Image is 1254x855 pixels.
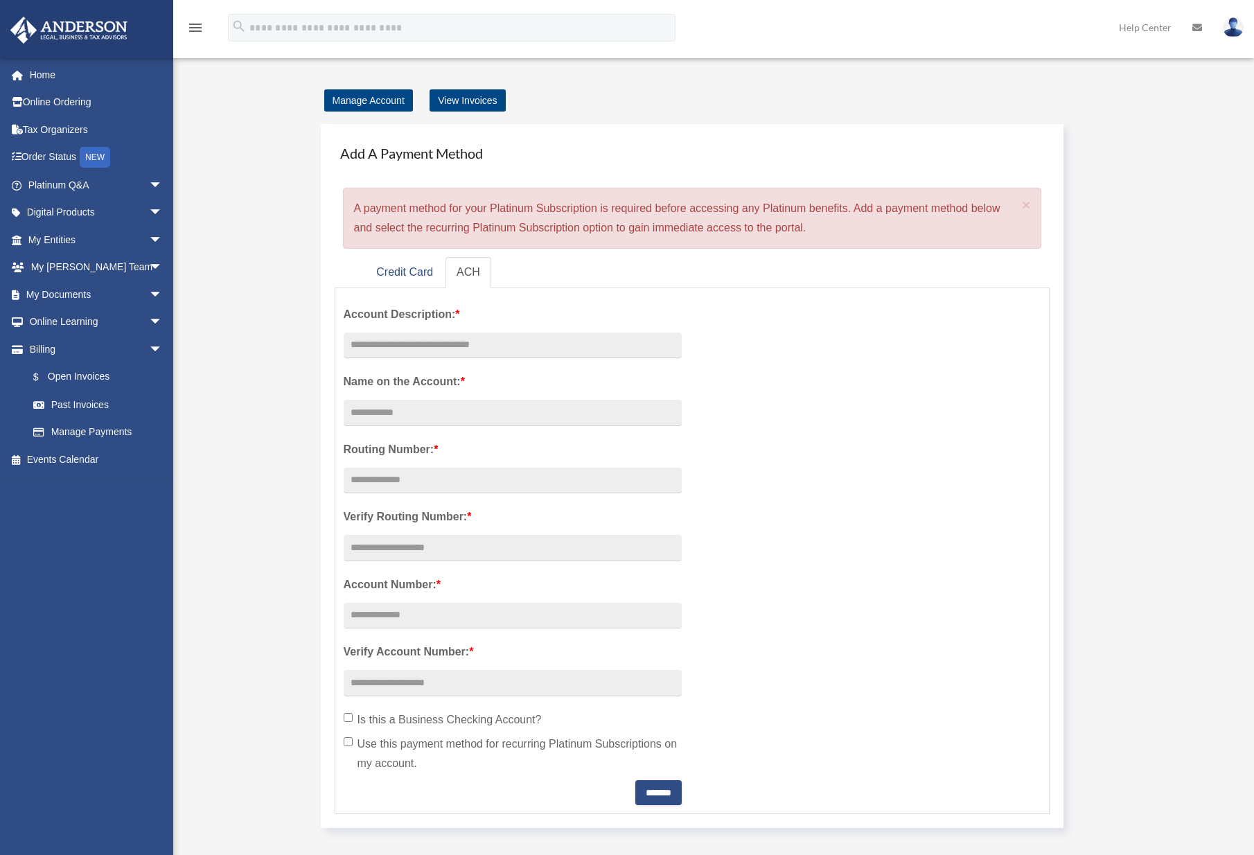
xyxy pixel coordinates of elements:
[1022,197,1031,213] span: ×
[187,19,204,36] i: menu
[324,89,413,112] a: Manage Account
[344,372,682,391] label: Name on the Account:
[19,418,177,446] a: Manage Payments
[41,369,48,386] span: $
[10,226,184,254] a: My Entitiesarrow_drop_down
[10,254,184,281] a: My [PERSON_NAME] Teamarrow_drop_down
[149,308,177,337] span: arrow_drop_down
[1022,197,1031,212] button: Close
[365,257,444,288] a: Credit Card
[80,147,110,168] div: NEW
[10,116,184,143] a: Tax Organizers
[344,734,682,773] label: Use this payment method for recurring Platinum Subscriptions on my account.
[344,507,682,527] label: Verify Routing Number:
[344,642,682,662] label: Verify Account Number:
[149,199,177,227] span: arrow_drop_down
[6,17,132,44] img: Anderson Advisors Platinum Portal
[344,440,682,459] label: Routing Number:
[10,171,184,199] a: Platinum Q&Aarrow_drop_down
[10,281,184,308] a: My Documentsarrow_drop_down
[10,61,184,89] a: Home
[344,737,353,746] input: Use this payment method for recurring Platinum Subscriptions on my account.
[10,143,184,172] a: Order StatusNEW
[343,188,1042,249] div: A payment method for your Platinum Subscription is required before accessing any Platinum benefit...
[445,257,491,288] a: ACH
[149,254,177,282] span: arrow_drop_down
[149,281,177,309] span: arrow_drop_down
[187,24,204,36] a: menu
[10,446,184,473] a: Events Calendar
[149,226,177,254] span: arrow_drop_down
[10,335,184,363] a: Billingarrow_drop_down
[344,713,353,722] input: Is this a Business Checking Account?
[10,308,184,336] a: Online Learningarrow_drop_down
[19,391,184,418] a: Past Invoices
[149,335,177,364] span: arrow_drop_down
[149,171,177,200] span: arrow_drop_down
[344,710,682,730] label: Is this a Business Checking Account?
[344,575,682,594] label: Account Number:
[10,89,184,116] a: Online Ordering
[19,363,184,391] a: $Open Invoices
[430,89,505,112] a: View Invoices
[10,199,184,227] a: Digital Productsarrow_drop_down
[344,305,682,324] label: Account Description:
[335,138,1050,168] h4: Add A Payment Method
[231,19,247,34] i: search
[1223,17,1244,37] img: User Pic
